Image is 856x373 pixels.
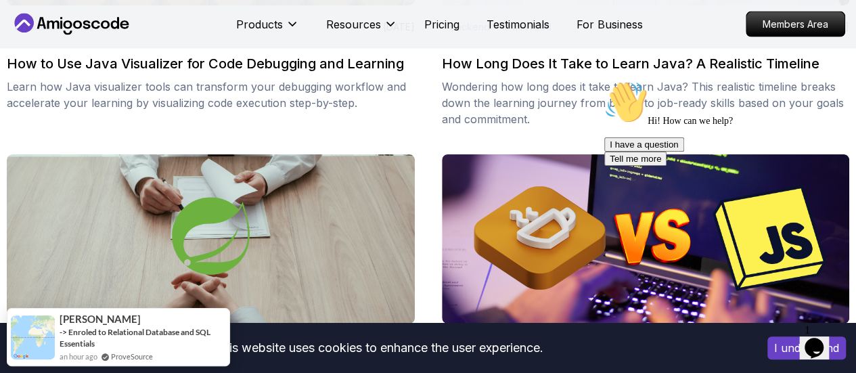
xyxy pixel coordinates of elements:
button: Products [236,16,299,43]
a: Testimonials [487,16,549,32]
a: ProveSource [111,351,153,362]
p: Members Area [746,12,844,37]
div: 👋Hi! How can we help?I have a questionTell me more [5,5,249,91]
a: Enroled to Relational Database and SQL Essentials [60,327,210,349]
button: I have a question [5,62,85,76]
span: -> [60,327,67,337]
h2: How Long Does It Take to Learn Java? A Realistic Timeline [442,54,819,73]
button: Accept cookies [767,336,846,359]
a: For Business [577,16,643,32]
img: image [442,154,850,324]
img: image [7,154,415,324]
p: Learn how Java visualizer tools can transform your debugging workflow and accelerate your learnin... [7,79,415,111]
button: Resources [326,16,397,43]
h2: How to Use Java Visualizer for Code Debugging and Learning [7,54,404,73]
div: This website uses cookies to enhance the user experience. [10,333,747,363]
img: :wave: [5,5,49,49]
span: an hour ago [60,351,97,362]
a: Members Area [746,12,845,37]
span: Hi! How can we help? [5,41,134,51]
a: Pricing [424,16,459,32]
p: Products [236,16,283,32]
p: Resources [326,16,381,32]
span: [PERSON_NAME] [60,313,141,325]
iframe: chat widget [799,319,842,359]
iframe: chat widget [599,75,842,312]
img: provesource social proof notification image [11,315,55,359]
p: Wondering how long does it take to learn Java? This realistic timeline breaks down the learning j... [442,79,850,127]
button: Tell me more [5,76,68,91]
